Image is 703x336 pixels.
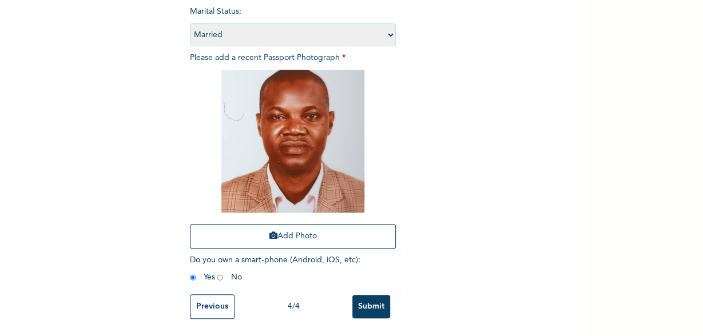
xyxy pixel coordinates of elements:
span: Do you own a smart-phone (Android, iOS, etc) : Yes No [190,256,360,281]
img: Crop [221,70,364,213]
span: Please add a recent Passport Photograph [190,54,396,254]
span: Marital Status : [190,7,396,39]
input: Submit [352,295,390,318]
div: 4 / 4 [235,301,352,313]
button: Add Photo [190,224,396,249]
input: Previous [190,294,235,319]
